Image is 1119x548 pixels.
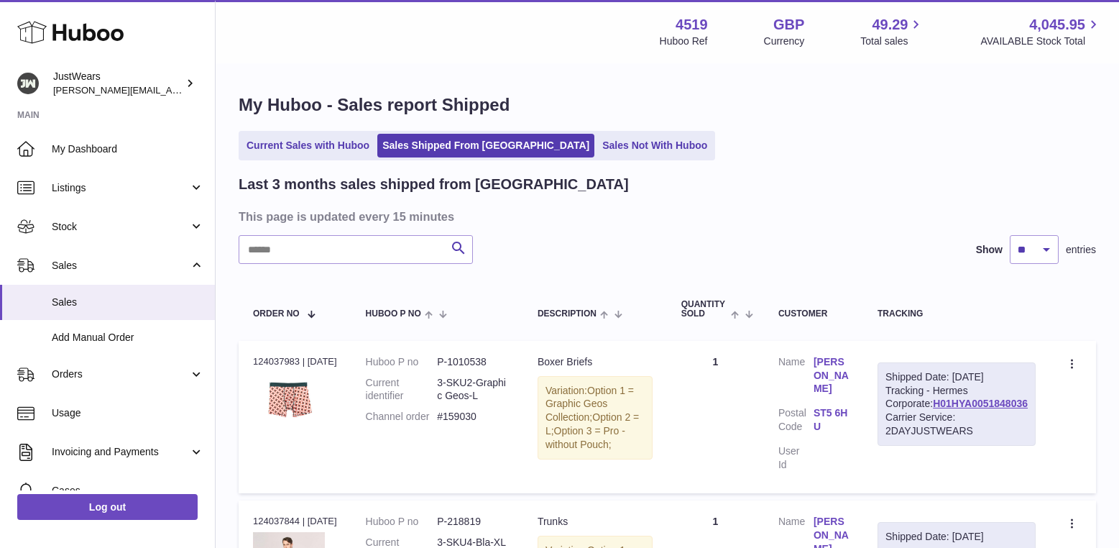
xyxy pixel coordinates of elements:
[52,331,204,344] span: Add Manual Order
[437,410,509,424] dd: #159030
[52,142,204,156] span: My Dashboard
[878,309,1036,319] div: Tracking
[377,134,594,157] a: Sales Shipped From [GEOGRAPHIC_DATA]
[885,411,1028,438] div: Carrier Service: 2DAYJUSTWEARS
[1066,243,1096,257] span: entries
[53,70,183,97] div: JustWears
[980,35,1102,48] span: AVAILABLE Stock Total
[933,398,1028,409] a: H01HYA0051848036
[814,406,849,434] a: ST5 6HU
[52,406,204,420] span: Usage
[764,35,805,48] div: Currency
[52,220,189,234] span: Stock
[660,35,708,48] div: Huboo Ref
[538,376,653,460] div: Variation:
[437,376,509,403] dd: 3-SKU2-Graphic Geos-L
[366,309,421,319] span: Huboo P no
[538,515,653,529] div: Trunks
[366,376,438,403] dt: Current identifier
[17,73,39,94] img: josh@just-wears.com
[872,15,908,35] span: 49.29
[253,515,337,528] div: 124037844 | [DATE]
[538,309,597,319] span: Description
[681,300,727,319] span: Quantity Sold
[1029,15,1085,35] span: 4,045.95
[778,309,849,319] div: Customer
[545,411,639,437] span: Option 2 = L;
[253,309,300,319] span: Order No
[778,355,814,400] dt: Name
[778,444,814,472] dt: User Id
[878,362,1036,446] div: Tracking - Hermes Corporate:
[860,15,924,48] a: 49.29 Total sales
[52,259,189,273] span: Sales
[885,530,1028,544] div: Shipped Date: [DATE]
[52,181,189,195] span: Listings
[253,373,325,421] img: 45191726759854.JPG
[239,93,1096,117] h1: My Huboo - Sales report Shipped
[53,84,288,96] span: [PERSON_NAME][EMAIL_ADDRESS][DOMAIN_NAME]
[52,445,189,459] span: Invoicing and Payments
[253,355,337,368] div: 124037983 | [DATE]
[437,515,509,529] dd: P-218819
[437,355,509,369] dd: P-1010538
[860,35,924,48] span: Total sales
[241,134,374,157] a: Current Sales with Huboo
[52,484,204,498] span: Cases
[885,370,1028,384] div: Shipped Date: [DATE]
[667,341,764,493] td: 1
[676,15,708,35] strong: 4519
[597,134,712,157] a: Sales Not With Huboo
[52,367,189,381] span: Orders
[52,296,204,309] span: Sales
[366,410,438,424] dt: Channel order
[17,494,198,520] a: Log out
[980,15,1102,48] a: 4,045.95 AVAILABLE Stock Total
[366,355,438,369] dt: Huboo P no
[239,209,1092,224] h3: This page is updated every 15 minutes
[545,425,625,450] span: Option 3 = Pro - without Pouch;
[545,385,634,424] span: Option 1 = Graphic Geos Collection;
[778,406,814,437] dt: Postal Code
[773,15,804,35] strong: GBP
[976,243,1003,257] label: Show
[814,355,849,396] a: [PERSON_NAME]
[239,175,629,194] h2: Last 3 months sales shipped from [GEOGRAPHIC_DATA]
[538,355,653,369] div: Boxer Briefs
[366,515,438,529] dt: Huboo P no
